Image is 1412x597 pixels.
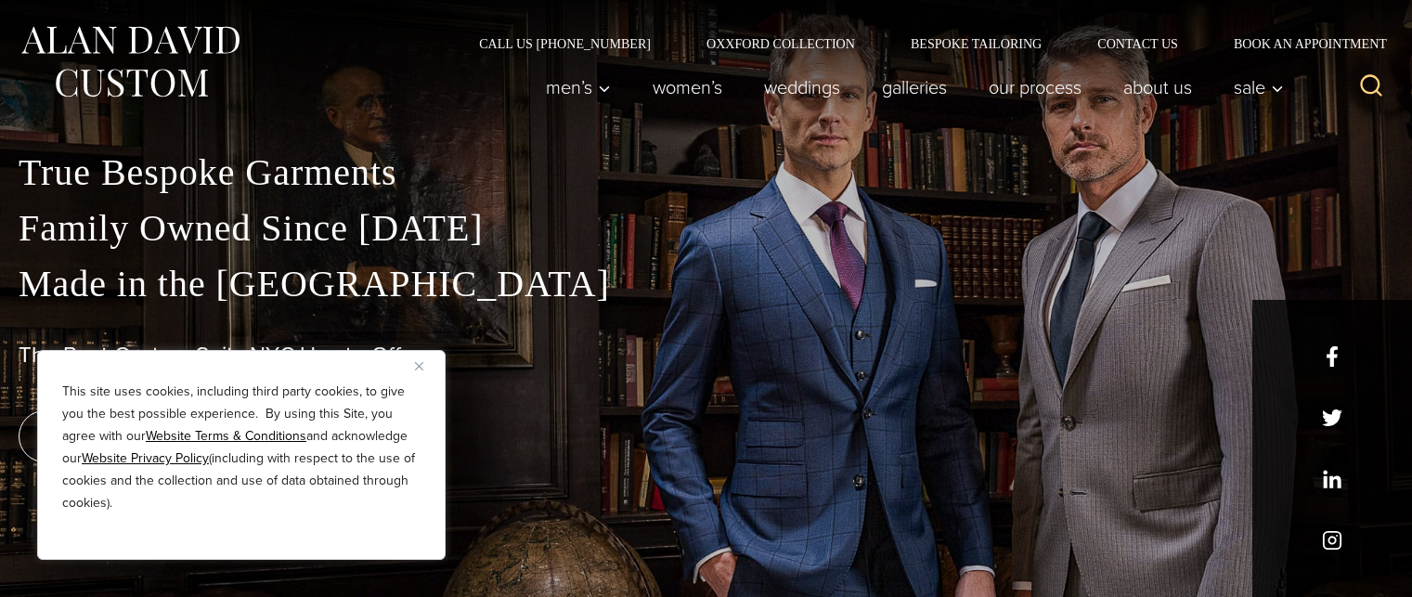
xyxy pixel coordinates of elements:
[415,355,437,377] button: Close
[451,37,679,50] a: Call Us [PHONE_NUMBER]
[861,69,968,106] a: Galleries
[19,20,241,103] img: Alan David Custom
[546,78,611,97] span: Men’s
[19,145,1393,312] p: True Bespoke Garments Family Owned Since [DATE] Made in the [GEOGRAPHIC_DATA]
[19,410,279,462] a: book an appointment
[883,37,1069,50] a: Bespoke Tailoring
[968,69,1103,106] a: Our Process
[62,381,421,514] p: This site uses cookies, including third party cookies, to give you the best possible experience. ...
[451,37,1393,50] nav: Secondary Navigation
[679,37,883,50] a: Oxxford Collection
[744,69,861,106] a: weddings
[415,362,423,370] img: Close
[146,426,306,446] a: Website Terms & Conditions
[1349,65,1393,110] button: View Search Form
[1206,37,1393,50] a: Book an Appointment
[525,69,1294,106] nav: Primary Navigation
[632,69,744,106] a: Women’s
[82,448,209,468] a: Website Privacy Policy
[19,342,1393,369] h1: The Best Custom Suits NYC Has to Offer
[1103,69,1213,106] a: About Us
[1234,78,1284,97] span: Sale
[1069,37,1206,50] a: Contact Us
